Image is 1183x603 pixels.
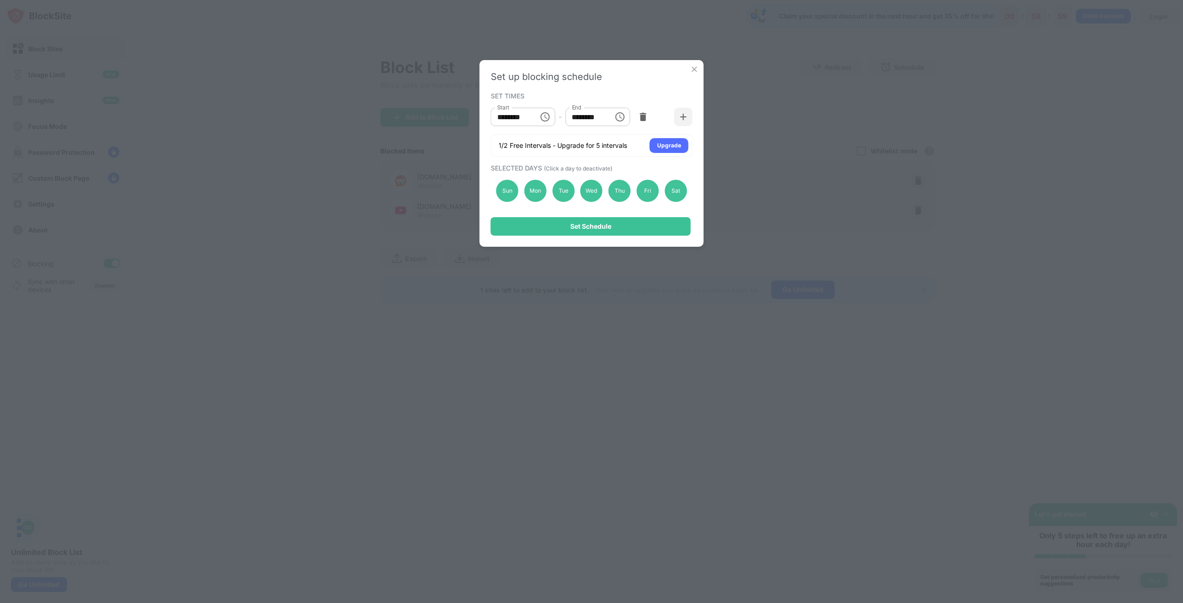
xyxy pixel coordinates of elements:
div: SET TIMES [491,92,690,99]
label: Start [497,104,509,111]
div: Mon [524,180,546,202]
div: Tue [552,180,574,202]
div: Thu [609,180,631,202]
button: Choose time, selected time is 1:00 PM [610,108,629,126]
div: SELECTED DAYS [491,164,690,172]
div: Sun [496,180,518,202]
label: End [572,104,581,111]
div: Sat [665,180,687,202]
div: 1/2 Free Intervals - Upgrade for 5 intervals [499,141,627,150]
div: Wed [580,180,603,202]
button: Choose time, selected time is 10:00 AM [536,108,554,126]
div: Set Schedule [570,223,611,230]
span: (Click a day to deactivate) [544,165,612,172]
div: Upgrade [657,141,681,150]
div: - [559,112,561,122]
div: Fri [637,180,659,202]
img: x-button.svg [690,65,699,74]
div: Set up blocking schedule [491,71,693,82]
